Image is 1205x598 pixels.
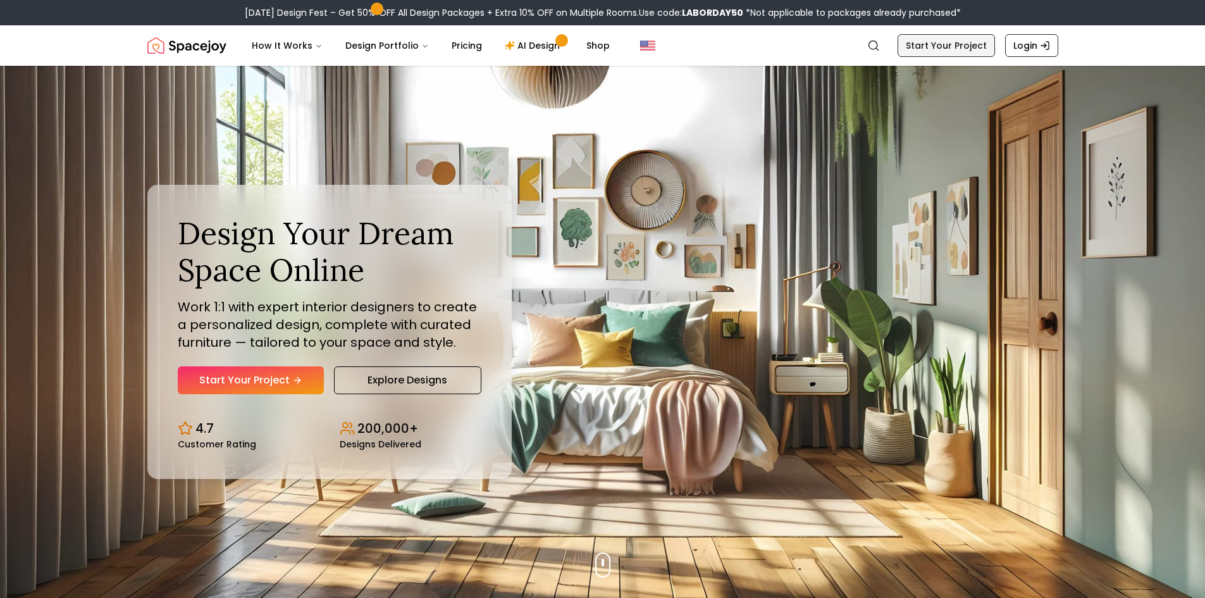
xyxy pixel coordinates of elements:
[242,33,620,58] nav: Main
[178,298,481,351] p: Work 1:1 with expert interior designers to create a personalized design, complete with curated fu...
[178,366,324,394] a: Start Your Project
[898,34,995,57] a: Start Your Project
[335,33,439,58] button: Design Portfolio
[178,440,256,449] small: Customer Rating
[245,6,961,19] div: [DATE] Design Fest – Get 50% OFF All Design Packages + Extra 10% OFF on Multiple Rooms.
[442,33,492,58] a: Pricing
[340,440,421,449] small: Designs Delivered
[242,33,333,58] button: How It Works
[178,215,481,288] h1: Design Your Dream Space Online
[639,6,743,19] span: Use code:
[147,25,1058,66] nav: Global
[147,33,226,58] img: Spacejoy Logo
[495,33,574,58] a: AI Design
[195,420,214,437] p: 4.7
[178,409,481,449] div: Design stats
[334,366,481,394] a: Explore Designs
[147,33,226,58] a: Spacejoy
[640,38,655,53] img: United States
[357,420,418,437] p: 200,000+
[1005,34,1058,57] a: Login
[576,33,620,58] a: Shop
[743,6,961,19] span: *Not applicable to packages already purchased*
[682,6,743,19] b: LABORDAY50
